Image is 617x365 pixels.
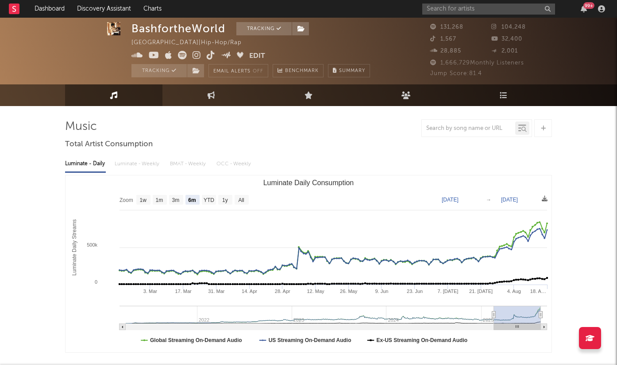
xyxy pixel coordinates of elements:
text: 9. Jun [375,289,388,294]
text: 18. A… [530,289,546,294]
text: 31. Mar [208,289,225,294]
text: [DATE] [501,197,518,203]
text: 7. [DATE] [437,289,458,294]
span: 2,001 [491,48,518,54]
text: 23. Jun [407,289,423,294]
text: 1y [222,197,228,203]
text: Zoom [120,197,133,203]
span: 131,268 [430,24,463,30]
text: Luminate Daily Streams [71,219,77,275]
svg: Luminate Daily Consumption [66,175,551,352]
span: Summary [339,68,365,73]
span: 32,400 [491,36,522,42]
text: 0 [95,279,97,285]
text: 3. Mar [143,289,158,294]
text: 28. Apr [275,289,290,294]
button: 99+ [581,5,587,12]
text: 26. May [340,289,358,294]
button: Summary [328,64,370,77]
text: 500k [87,242,97,247]
text: 12. May [307,289,324,294]
text: → [486,197,491,203]
text: 14. Apr [242,289,257,294]
text: 6m [188,197,196,203]
button: Tracking [236,22,292,35]
div: Luminate - Daily [65,156,106,171]
text: All [238,197,244,203]
a: Benchmark [273,64,324,77]
span: Benchmark [285,66,319,76]
input: Search by song name or URL [422,125,515,132]
button: Edit [249,51,265,62]
span: 1,567 [430,36,456,42]
div: BashfortheWorld [131,22,225,35]
text: 1m [156,197,163,203]
em: Off [253,69,263,74]
span: Jump Score: 81.4 [430,71,482,76]
text: 17. Mar [175,289,192,294]
text: US Streaming On-Demand Audio [269,337,351,343]
span: 1,666,729 Monthly Listeners [430,60,524,66]
span: Total Artist Consumption [65,139,153,150]
text: Luminate Daily Consumption [263,179,354,186]
text: 4. Aug [507,289,521,294]
text: 1w [140,197,147,203]
text: 21. [DATE] [469,289,493,294]
text: [DATE] [442,197,459,203]
div: 99 + [583,2,594,9]
input: Search for artists [422,4,555,15]
button: Email AlertsOff [208,64,268,77]
div: [GEOGRAPHIC_DATA] | Hip-Hop/Rap [131,38,252,48]
text: Ex-US Streaming On-Demand Audio [377,337,468,343]
span: 28,885 [430,48,461,54]
text: Global Streaming On-Demand Audio [150,337,242,343]
span: 104,248 [491,24,526,30]
text: YTD [204,197,214,203]
text: 3m [172,197,180,203]
button: Tracking [131,64,187,77]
